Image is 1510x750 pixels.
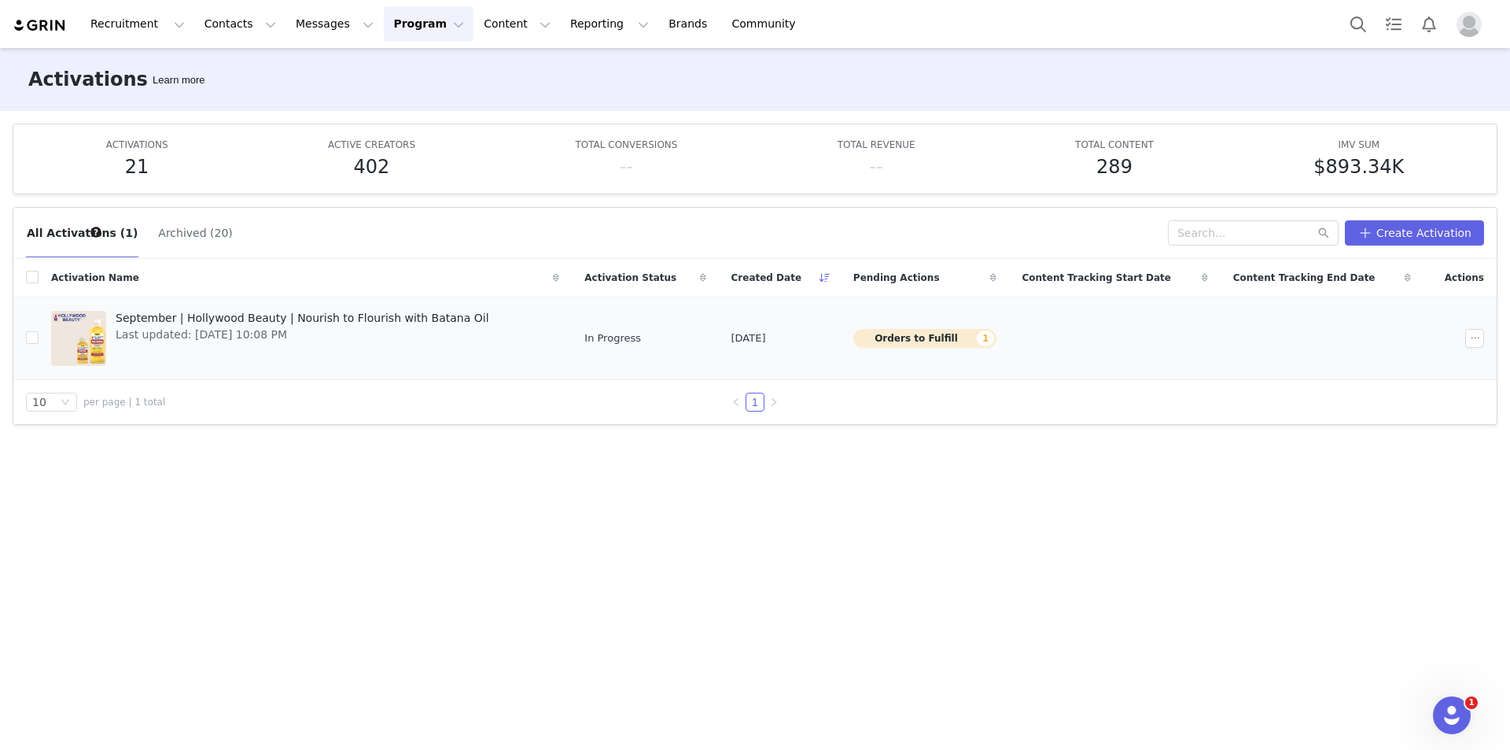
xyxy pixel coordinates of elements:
button: Content [474,6,560,42]
h5: 289 [1096,153,1132,181]
span: 1 [1465,696,1478,709]
span: Activation Name [51,271,139,285]
h5: 402 [354,153,390,181]
span: Content Tracking Start Date [1022,271,1171,285]
button: Create Activation [1345,220,1484,246]
button: All Activations (1) [26,220,138,246]
iframe: Intercom live chat [1433,696,1471,734]
button: Program [384,6,473,42]
span: Created Date [731,271,802,285]
h5: -- [620,153,633,181]
span: TOTAL CONTENT [1075,139,1154,150]
a: September | Hollywood Beauty | Nourish to Flourish with Batana OilLast updated: [DATE] 10:08 PM [51,307,559,370]
span: In Progress [584,331,641,346]
button: Messages [286,6,383,42]
a: Community [723,6,812,42]
div: Actions [1423,261,1497,294]
span: ACTIVATIONS [106,139,168,150]
span: [DATE] [731,331,766,346]
button: Reporting [561,6,658,42]
span: TOTAL REVENUE [838,139,915,150]
a: Brands [659,6,721,42]
li: Next Page [764,393,783,412]
span: per page | 1 total [83,395,165,409]
h5: 21 [125,153,149,181]
button: Search [1341,6,1376,42]
span: Activation Status [584,271,676,285]
i: icon: search [1318,227,1329,238]
i: icon: left [731,397,741,407]
span: Pending Actions [853,271,940,285]
button: Contacts [195,6,285,42]
div: 10 [32,393,46,411]
button: Profile [1447,12,1497,37]
span: Last updated: [DATE] 10:08 PM [116,327,489,343]
img: grin logo [13,18,68,33]
span: ACTIVE CREATORS [328,139,415,150]
span: TOTAL CONVERSIONS [575,139,677,150]
div: Tooltip anchor [89,225,103,239]
span: September | Hollywood Beauty | Nourish to Flourish with Batana Oil [116,310,489,327]
button: Recruitment [81,6,194,42]
span: IMV SUM [1338,139,1379,150]
h5: -- [870,153,883,181]
button: Notifications [1412,6,1446,42]
input: Search... [1168,220,1339,246]
button: Orders to Fulfill1 [853,329,997,348]
li: 1 [746,393,764,412]
div: Tooltip anchor [149,72,208,88]
li: Previous Page [727,393,746,412]
i: icon: right [769,397,779,407]
i: icon: down [61,397,70,408]
h5: $893.34K [1313,153,1404,181]
h3: Activations [28,65,148,94]
button: Archived (20) [157,220,233,246]
img: placeholder-profile.jpg [1457,12,1482,37]
a: Tasks [1376,6,1411,42]
span: Content Tracking End Date [1233,271,1376,285]
a: 1 [746,393,764,411]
